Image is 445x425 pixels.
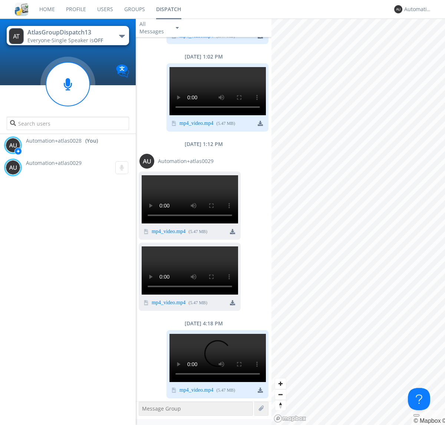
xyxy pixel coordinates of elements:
img: 373638.png [6,138,20,153]
div: ( 5.47 MB ) [188,300,207,306]
button: AtlasGroupDispatch13Everyone·Single Speaker isOFF [7,26,129,45]
button: Toggle attribution [413,414,419,416]
input: Search users [7,117,129,130]
a: Mapbox logo [274,414,306,423]
img: download media button [258,388,263,393]
button: Reset bearing to north [275,400,286,411]
div: [DATE] 4:18 PM [136,320,271,327]
img: 373638.png [9,28,24,44]
img: 373638.png [139,154,154,169]
span: OFF [94,37,103,44]
div: Everyone · [27,37,111,44]
span: Reset bearing to north [275,400,286,411]
a: Mapbox [413,418,441,424]
div: (You) [85,137,98,145]
img: video icon [144,229,149,234]
span: Automation+atlas0028 [26,137,82,145]
iframe: Toggle Customer Support [408,388,430,410]
img: download media button [258,121,263,126]
div: All Messages [139,20,169,35]
button: Zoom out [275,389,286,400]
img: video icon [144,300,149,305]
img: 373638.png [394,5,402,13]
img: caret-down-sm.svg [176,27,179,29]
img: download media button [230,300,235,305]
img: 373638.png [6,160,20,175]
div: AtlasGroupDispatch13 [27,28,111,37]
img: cddb5a64eb264b2086981ab96f4c1ba7 [15,3,28,16]
a: mp4_video.mp4 [179,121,213,127]
a: mp4_video.mp4 [179,388,213,394]
img: Translation enabled [116,64,129,77]
img: video icon [171,388,177,393]
div: ( 5.47 MB ) [216,387,235,394]
span: Automation+atlas0029 [158,157,214,165]
img: video icon [171,121,177,126]
span: Automation+atlas0029 [26,159,82,166]
span: Zoom out [275,389,286,400]
div: [DATE] 1:12 PM [136,140,271,148]
div: ( 5.47 MB ) [188,229,207,235]
a: mp4_video.mp4 [152,229,185,235]
button: Zoom in [275,378,286,389]
div: ( 5.47 MB ) [216,120,235,127]
img: download media button [230,229,235,234]
a: mp4_video.mp4 [152,300,185,306]
span: Single Speaker is [52,37,103,44]
div: Automation+atlas0028 [404,6,432,13]
div: [DATE] 1:02 PM [136,53,271,60]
